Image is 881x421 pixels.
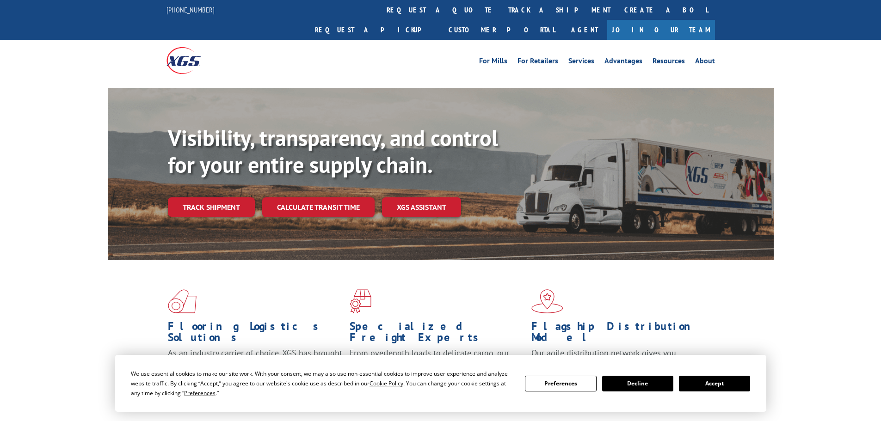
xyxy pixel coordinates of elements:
[531,348,702,369] span: Our agile distribution network gives you nationwide inventory management on demand.
[604,57,642,67] a: Advantages
[350,348,524,389] p: From overlength loads to delicate cargo, our experienced staff knows the best way to move your fr...
[370,379,403,387] span: Cookie Policy
[607,20,715,40] a: Join Our Team
[168,348,342,380] span: As an industry carrier of choice, XGS has brought innovation and dedication to flooring logistics...
[679,376,750,391] button: Accept
[168,197,255,217] a: Track shipment
[166,5,215,14] a: [PHONE_NUMBER]
[350,289,371,313] img: xgs-icon-focused-on-flooring-red
[531,289,563,313] img: xgs-icon-flagship-distribution-model-red
[131,369,514,398] div: We use essential cookies to make our site work. With your consent, we may also use non-essential ...
[442,20,562,40] a: Customer Portal
[262,197,375,217] a: Calculate transit time
[350,321,524,348] h1: Specialized Freight Experts
[168,123,498,179] b: Visibility, transparency, and control for your entire supply chain.
[695,57,715,67] a: About
[518,57,558,67] a: For Retailers
[115,355,766,412] div: Cookie Consent Prompt
[308,20,442,40] a: Request a pickup
[653,57,685,67] a: Resources
[602,376,673,391] button: Decline
[525,376,596,391] button: Preferences
[168,321,343,348] h1: Flooring Logistics Solutions
[382,197,461,217] a: XGS ASSISTANT
[568,57,594,67] a: Services
[184,389,216,397] span: Preferences
[562,20,607,40] a: Agent
[531,321,706,348] h1: Flagship Distribution Model
[479,57,507,67] a: For Mills
[168,289,197,313] img: xgs-icon-total-supply-chain-intelligence-red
